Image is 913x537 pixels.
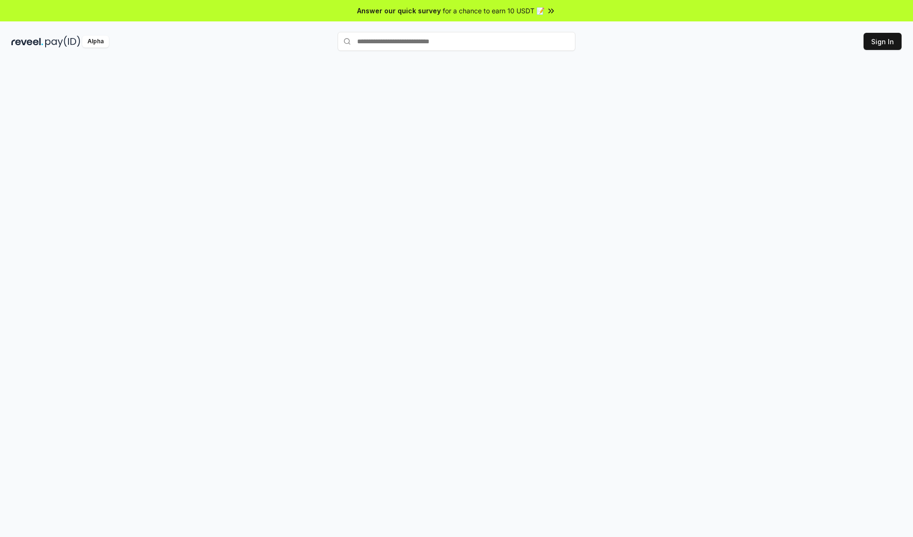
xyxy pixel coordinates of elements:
img: pay_id [45,36,80,48]
span: for a chance to earn 10 USDT 📝 [443,6,544,16]
button: Sign In [864,33,902,50]
span: Answer our quick survey [357,6,441,16]
div: Alpha [82,36,109,48]
img: reveel_dark [11,36,43,48]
